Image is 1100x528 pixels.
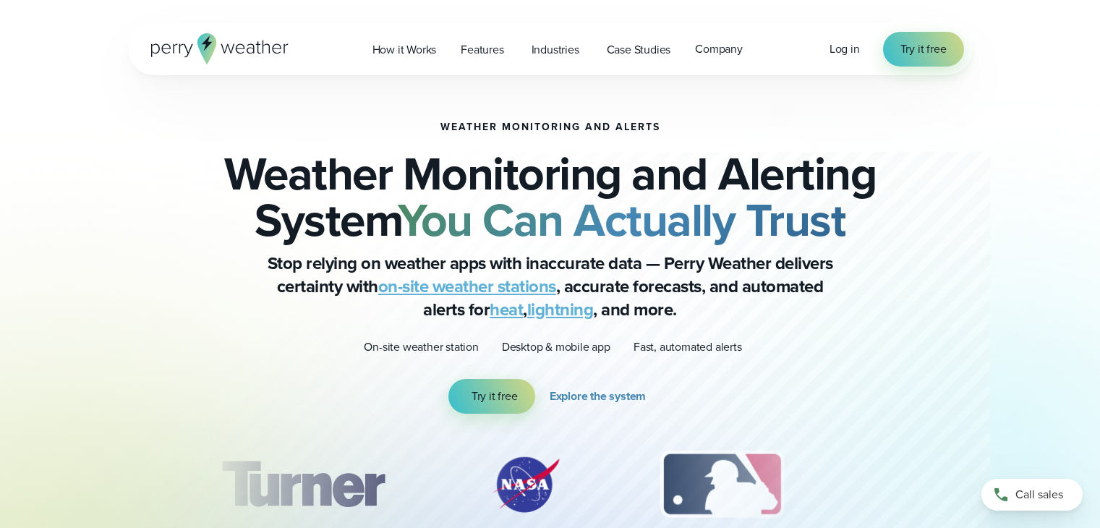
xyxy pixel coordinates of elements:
span: Log in [830,41,860,57]
a: Call sales [981,479,1083,511]
a: Try it free [883,32,964,67]
div: 1 of 12 [200,448,405,521]
img: NASA.svg [475,448,576,521]
a: How it Works [360,35,449,64]
span: Industries [532,41,579,59]
p: Fast, automated alerts [634,338,742,356]
a: heat [490,297,523,323]
a: Try it free [448,379,535,414]
h2: Weather Monitoring and Alerting System [200,150,900,243]
span: Company [695,41,743,58]
img: PGA.svg [868,448,984,521]
p: Stop relying on weather apps with inaccurate data — Perry Weather delivers certainty with , accur... [261,252,840,321]
span: Call sales [1015,486,1063,503]
a: on-site weather stations [378,273,556,299]
span: Features [461,41,503,59]
div: slideshow [200,448,900,528]
span: Try it free [472,388,518,405]
a: lightning [527,297,594,323]
span: How it Works [372,41,437,59]
img: MLB.svg [646,448,798,521]
span: Explore the system [550,388,646,405]
p: On-site weather station [364,338,478,356]
a: Log in [830,41,860,58]
div: 3 of 12 [646,448,798,521]
div: 4 of 12 [868,448,984,521]
a: Case Studies [594,35,683,64]
span: Case Studies [607,41,671,59]
div: 2 of 12 [475,448,576,521]
span: Try it free [900,41,947,58]
h1: Weather Monitoring and Alerts [440,122,660,133]
img: Turner-Construction_1.svg [200,448,405,521]
a: Explore the system [550,379,652,414]
strong: You Can Actually Trust [398,186,845,254]
p: Desktop & mobile app [502,338,610,356]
